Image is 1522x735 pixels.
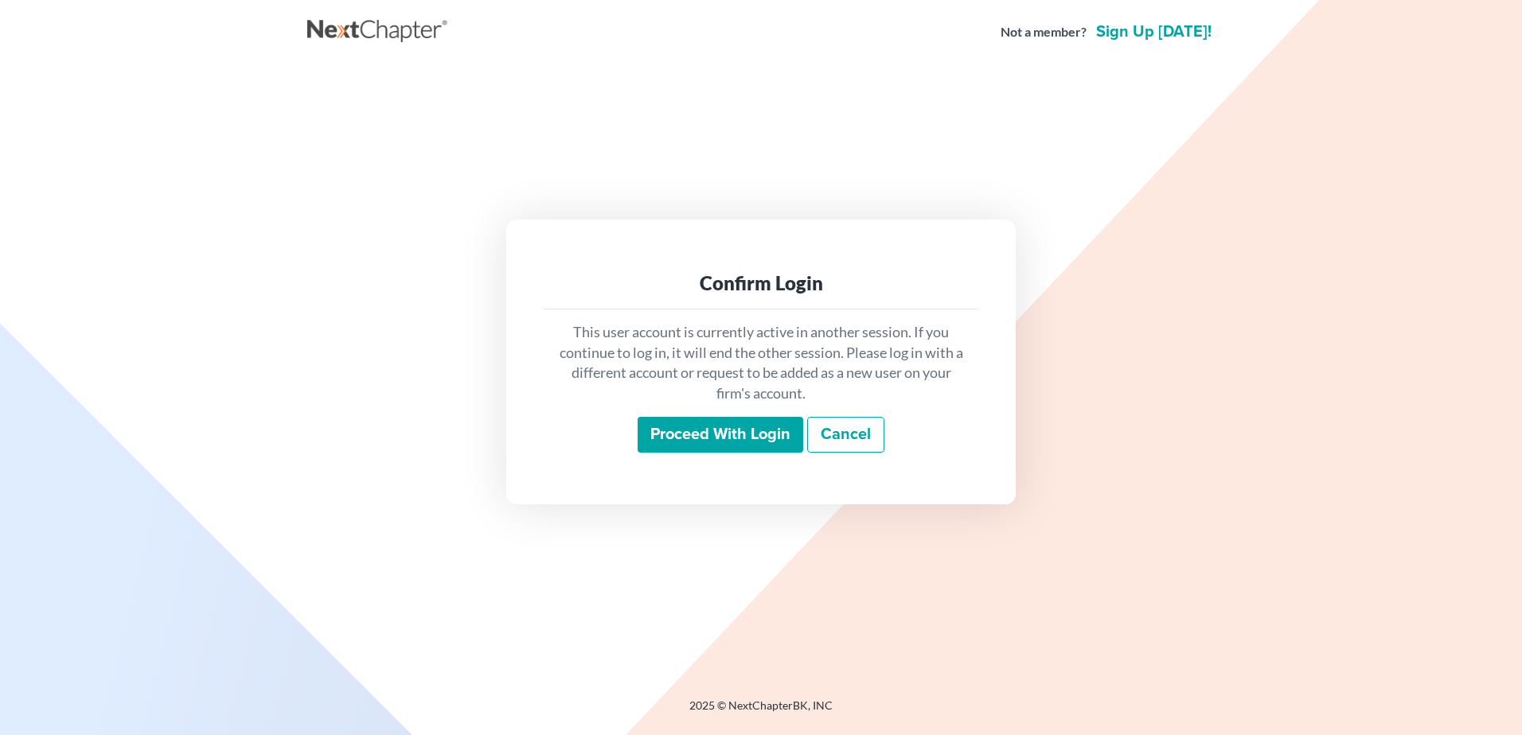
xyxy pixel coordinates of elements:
[557,270,965,296] div: Confirm Login
[557,322,965,404] p: This user account is currently active in another session. If you continue to log in, it will end ...
[1001,23,1087,41] strong: Not a member?
[638,417,803,453] input: Proceed with login
[1093,24,1215,40] a: Sign up [DATE]!
[307,698,1215,726] div: 2025 © NextChapterBK, INC
[807,417,884,453] a: Cancel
